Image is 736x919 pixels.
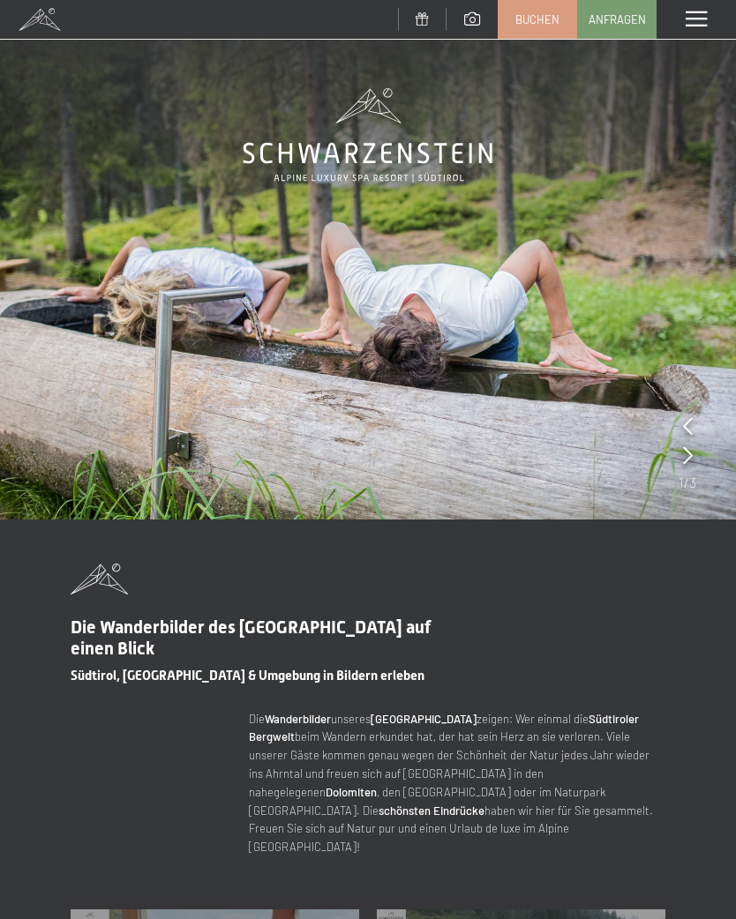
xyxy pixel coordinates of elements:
[379,803,484,818] strong: schönsten Eindrücke
[71,668,424,684] span: Südtirol, [GEOGRAPHIC_DATA] & Umgebung in Bildern erleben
[71,616,431,659] span: Die Wanderbilder des [GEOGRAPHIC_DATA] auf einen Blick
[371,712,477,726] strong: [GEOGRAPHIC_DATA]
[578,1,656,38] a: Anfragen
[265,712,331,726] strong: Wanderbilder
[589,11,646,27] span: Anfragen
[679,473,684,492] span: 1
[689,473,696,492] span: 3
[684,473,689,492] span: /
[515,11,560,27] span: Buchen
[249,710,665,856] p: Die unseres zeigen: Wer einmal die beim Wandern erkundet hat, der hat sein Herz an sie verloren. ...
[326,785,377,799] strong: Dolomiten
[499,1,576,38] a: Buchen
